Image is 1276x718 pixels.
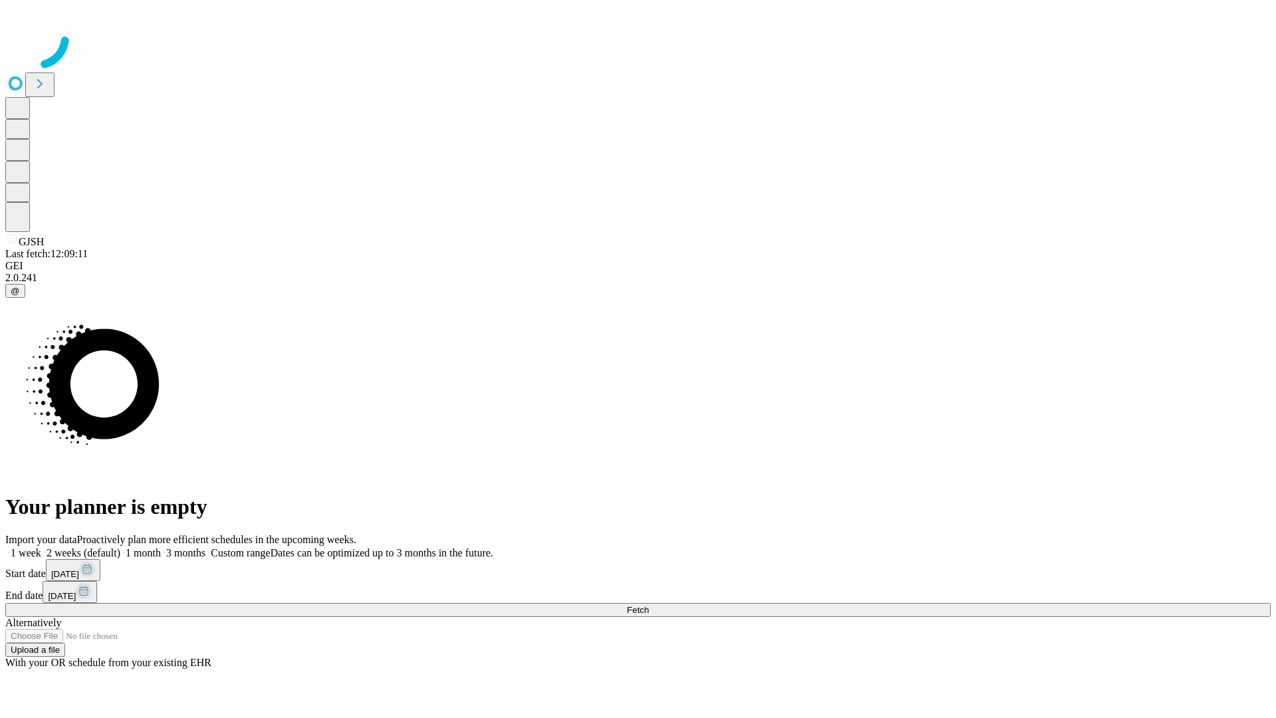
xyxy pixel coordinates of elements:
[126,547,161,558] span: 1 month
[47,547,120,558] span: 2 weeks (default)
[5,284,25,298] button: @
[5,603,1271,617] button: Fetch
[5,559,1271,581] div: Start date
[211,547,270,558] span: Custom range
[11,286,20,296] span: @
[270,547,493,558] span: Dates can be optimized up to 3 months in the future.
[19,236,44,247] span: GJSH
[11,547,41,558] span: 1 week
[46,559,100,581] button: [DATE]
[48,591,76,601] span: [DATE]
[5,272,1271,284] div: 2.0.241
[51,569,79,579] span: [DATE]
[5,495,1271,519] h1: Your planner is empty
[166,547,205,558] span: 3 months
[5,248,88,259] span: Last fetch: 12:09:11
[5,581,1271,603] div: End date
[5,657,211,668] span: With your OR schedule from your existing EHR
[5,617,61,628] span: Alternatively
[5,534,77,545] span: Import your data
[77,534,356,545] span: Proactively plan more efficient schedules in the upcoming weeks.
[5,643,65,657] button: Upload a file
[5,260,1271,272] div: GEI
[43,581,97,603] button: [DATE]
[627,605,649,615] span: Fetch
